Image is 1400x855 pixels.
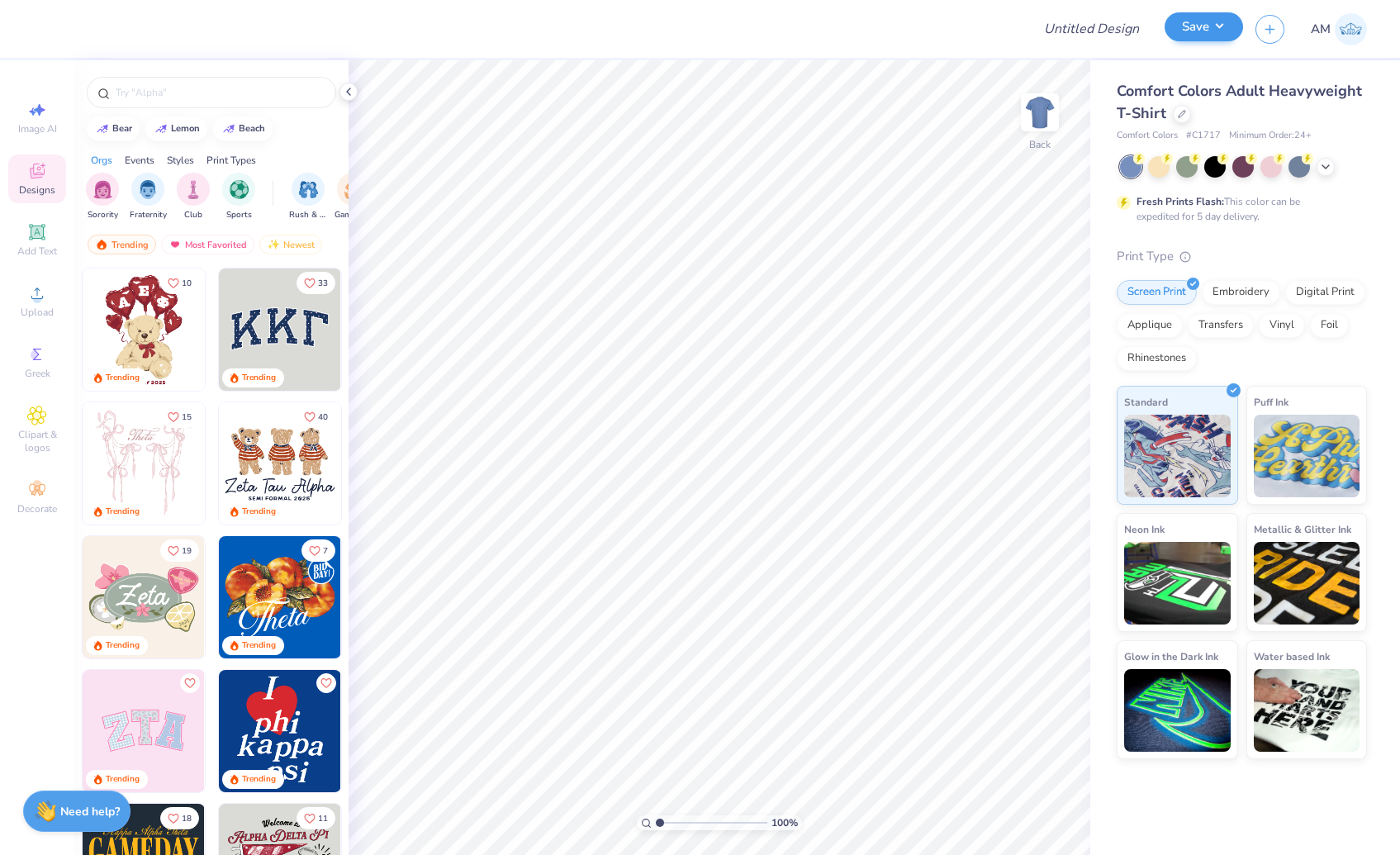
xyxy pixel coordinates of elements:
[318,815,328,823] span: 11
[340,536,463,658] img: f22b6edb-555b-47a9-89ed-0dd391bfae4f
[230,180,249,199] img: Sports Image
[21,306,54,319] span: Upload
[1311,13,1367,45] a: AM
[1124,542,1231,625] img: Neon Ink
[204,670,326,792] img: 5ee11766-d822-42f5-ad4e-763472bf8dcf
[289,209,327,221] span: Rush & Bid
[167,153,194,168] div: Styles
[1124,520,1165,538] span: Neon Ink
[168,239,182,250] img: most_fav.gif
[139,180,157,199] img: Fraternity Image
[1124,393,1168,411] span: Standard
[222,173,255,221] div: filter for Sports
[318,413,328,421] span: 40
[340,402,463,525] img: d12c9beb-9502-45c7-ae94-40b97fdd6040
[1031,12,1152,45] input: Untitled Design
[1165,12,1243,41] button: Save
[160,272,199,294] button: Like
[301,539,335,562] button: Like
[112,124,132,133] div: bear
[299,180,318,199] img: Rush & Bid Image
[182,815,192,823] span: 18
[242,639,276,652] div: Trending
[17,245,57,258] span: Add Text
[771,815,798,830] span: 100 %
[18,122,57,135] span: Image AI
[340,670,463,792] img: 8dd0a095-001a-4357-9dc2-290f0919220d
[130,173,167,221] div: filter for Fraternity
[93,180,112,199] img: Sorority Image
[340,268,463,391] img: edfb13fc-0e43-44eb-bea2-bf7fc0dd67f9
[83,268,205,391] img: 587403a7-0594-4a7f-b2bd-0ca67a3ff8dd
[289,173,327,221] div: filter for Rush & Bid
[1124,669,1231,752] img: Glow in the Dark Ink
[83,536,205,658] img: 010ceb09-c6fc-40d9-b71e-e3f087f73ee6
[335,209,373,221] span: Game Day
[125,153,154,168] div: Events
[114,84,325,101] input: Try "Alpha"
[184,209,202,221] span: Club
[177,173,210,221] div: filter for Club
[1124,415,1231,497] img: Standard
[1254,669,1360,752] img: Water based Ink
[213,116,273,141] button: beach
[182,413,192,421] span: 15
[219,268,341,391] img: 3b9aba4f-e317-4aa7-a679-c95a879539bd
[344,180,363,199] img: Game Day Image
[83,402,205,525] img: 83dda5b0-2158-48ca-832c-f6b4ef4c4536
[219,536,341,658] img: 8659caeb-cee5-4a4c-bd29-52ea2f761d42
[184,180,202,199] img: Club Image
[222,124,235,134] img: trend_line.gif
[1137,194,1340,224] div: This color can be expedited for 5 day delivery.
[1335,13,1367,45] img: Amlan Mishra
[182,279,192,287] span: 10
[206,153,256,168] div: Print Types
[177,173,210,221] button: filter button
[318,279,328,287] span: 33
[160,539,199,562] button: Like
[130,173,167,221] button: filter button
[106,773,140,786] div: Trending
[1117,129,1178,143] span: Comfort Colors
[242,506,276,518] div: Trending
[1117,313,1183,338] div: Applique
[1311,20,1331,39] span: AM
[161,235,254,254] div: Most Favorited
[1310,313,1349,338] div: Foil
[289,173,327,221] button: filter button
[335,173,373,221] div: filter for Game Day
[17,502,57,515] span: Decorate
[171,124,200,133] div: lemon
[1188,313,1254,338] div: Transfers
[106,506,140,518] div: Trending
[335,173,373,221] button: filter button
[60,804,120,819] strong: Need help?
[222,173,255,221] button: filter button
[95,239,108,250] img: trending.gif
[88,235,156,254] div: Trending
[182,547,192,555] span: 19
[87,116,140,141] button: bear
[1117,81,1362,123] span: Comfort Colors Adult Heavyweight T-Shirt
[219,670,341,792] img: f6158eb7-cc5b-49f7-a0db-65a8f5223f4c
[19,183,55,197] span: Designs
[1029,137,1051,152] div: Back
[1023,96,1056,129] img: Back
[1124,648,1218,665] span: Glow in the Dark Ink
[1254,415,1360,497] img: Puff Ink
[8,428,66,454] span: Clipart & logos
[1186,129,1221,143] span: # C1717
[239,124,265,133] div: beach
[226,209,252,221] span: Sports
[297,272,335,294] button: Like
[1254,542,1360,625] img: Metallic & Glitter Ink
[1254,393,1288,411] span: Puff Ink
[1117,346,1197,371] div: Rhinestones
[323,547,328,555] span: 7
[180,673,200,693] button: Like
[106,372,140,384] div: Trending
[1229,129,1312,143] span: Minimum Order: 24 +
[1285,280,1365,305] div: Digital Print
[297,807,335,829] button: Like
[160,807,199,829] button: Like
